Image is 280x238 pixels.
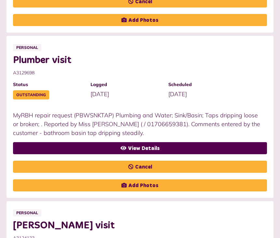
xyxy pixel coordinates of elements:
[13,81,84,88] span: Status
[13,44,41,51] span: Personal
[13,14,267,26] a: Add Photos
[13,209,41,216] span: Personal
[13,161,267,173] a: Cancel
[13,69,260,76] span: A3129698
[13,142,267,154] a: View Details
[13,90,49,99] span: Outstanding
[13,111,260,137] p: MyRBH repair request (PBWSNKTAP) Plumbing and Water; Sink/Basin; Taps dripping loose or broken; ....
[13,54,260,66] span: Plumber visit
[13,220,260,231] span: [PERSON_NAME] visit
[91,81,161,88] span: Logged
[91,90,109,98] span: [DATE]
[168,81,239,88] span: Scheduled
[13,179,267,191] a: Add Photos
[168,90,187,98] span: [DATE]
